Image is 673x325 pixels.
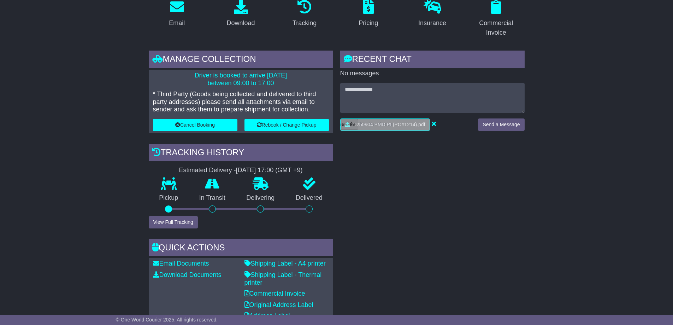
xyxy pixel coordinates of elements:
a: Shipping Label - A4 printer [244,260,326,267]
div: [DATE] 17:00 (GMT +9) [236,167,303,174]
a: Original Address Label [244,301,313,308]
button: Send a Message [478,118,524,131]
a: Download Documents [153,271,222,278]
p: * Third Party (Goods being collected and delivered to third party addresses) please send all atta... [153,91,329,114]
div: RECENT CHAT [340,51,525,70]
div: Tracking [293,18,317,28]
p: Delivered [285,194,333,202]
p: Driver is booked to arrive [DATE] between 09:00 to 17:00 [153,72,329,87]
a: Shipping Label - Thermal printer [244,271,322,286]
div: Insurance [418,18,446,28]
button: Rebook / Change Pickup [244,119,329,131]
div: Pricing [359,18,378,28]
div: Estimated Delivery - [149,167,333,174]
p: Delivering [236,194,285,202]
span: © One World Courier 2025. All rights reserved. [116,317,218,323]
button: View Full Tracking [149,216,198,228]
div: Tracking history [149,144,333,163]
div: Quick Actions [149,239,333,258]
div: Download [226,18,255,28]
div: Email [169,18,185,28]
a: Email Documents [153,260,209,267]
a: Commercial Invoice [244,290,305,297]
div: Commercial Invoice [472,18,520,37]
p: In Transit [189,194,236,202]
button: Cancel Booking [153,119,237,131]
p: No messages [340,70,525,77]
p: Pickup [149,194,189,202]
a: Address Label [244,312,290,319]
div: Manage collection [149,51,333,70]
